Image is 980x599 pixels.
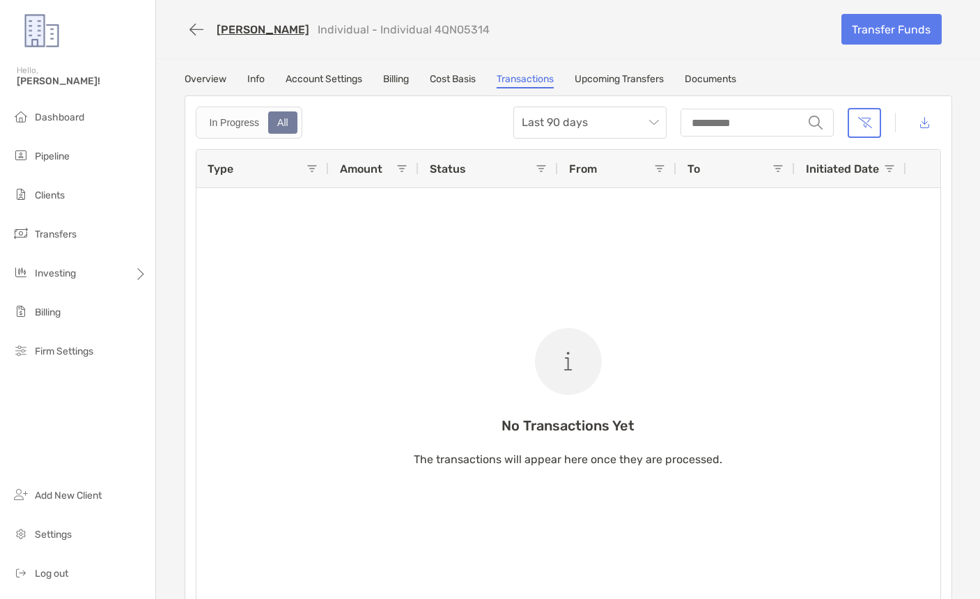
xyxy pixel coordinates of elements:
span: Last 90 days [522,107,658,138]
span: Clients [35,189,65,201]
button: Clear filters [848,108,881,138]
a: Transfer Funds [841,14,942,45]
span: Firm Settings [35,345,93,357]
img: clients icon [13,186,29,203]
img: investing icon [13,264,29,281]
img: transfers icon [13,225,29,242]
a: Info [247,73,265,88]
img: firm-settings icon [13,342,29,359]
a: Cost Basis [430,73,476,88]
span: Settings [35,529,72,540]
img: logout icon [13,564,29,581]
span: Dashboard [35,111,84,123]
p: No Transactions Yet [414,417,722,435]
span: Transfers [35,228,77,240]
p: Individual - Individual 4QN05314 [318,23,490,36]
span: Investing [35,267,76,279]
div: All [270,113,296,132]
a: Upcoming Transfers [575,73,664,88]
img: input icon [809,116,823,130]
img: billing icon [13,303,29,320]
p: The transactions will appear here once they are processed. [414,451,722,468]
span: Billing [35,306,61,318]
img: settings icon [13,525,29,542]
span: [PERSON_NAME]! [17,75,147,87]
div: In Progress [202,113,267,132]
div: segmented control [196,107,302,139]
img: pipeline icon [13,147,29,164]
a: Billing [383,73,409,88]
a: Overview [185,73,226,88]
img: dashboard icon [13,108,29,125]
a: Documents [685,73,736,88]
img: add_new_client icon [13,486,29,503]
a: [PERSON_NAME] [217,23,309,36]
a: Account Settings [286,73,362,88]
a: Transactions [497,73,554,88]
span: Add New Client [35,490,102,501]
span: Pipeline [35,150,70,162]
span: Log out [35,568,68,579]
img: Zoe Logo [17,6,67,56]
